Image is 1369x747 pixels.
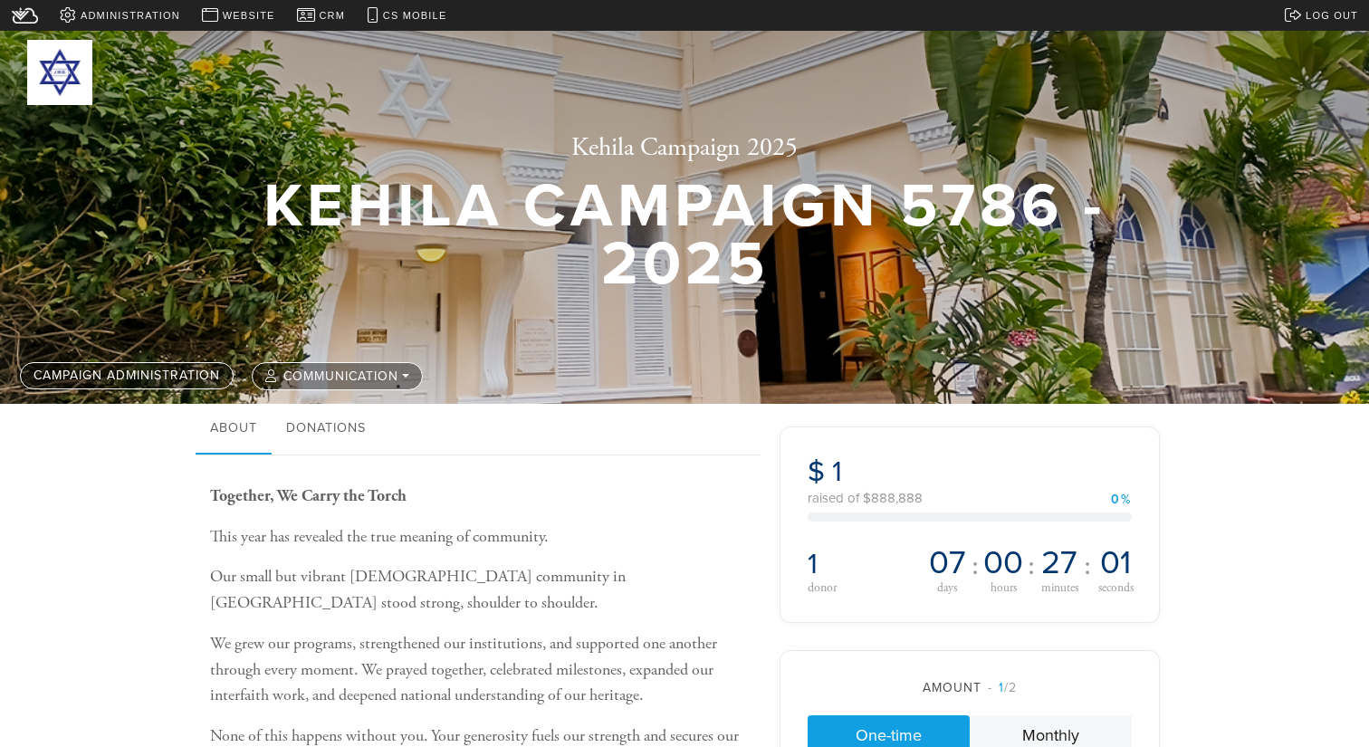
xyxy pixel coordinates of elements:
[1041,582,1078,595] span: minutes
[210,631,752,709] p: We grew our programs, strengthened our institutions, and supported one another through every mome...
[999,680,1004,695] span: 1
[808,547,919,581] h2: 1
[1306,8,1358,24] span: Log out
[832,455,842,489] span: 1
[383,8,447,24] span: CS Mobile
[210,524,752,551] p: This year has revealed the true meaning of community.
[272,404,380,455] a: Donations
[210,485,407,506] b: Together, We Carry the Torch
[937,582,957,595] span: days
[196,404,272,455] a: About
[252,362,423,390] button: communication
[983,547,1023,579] span: 00
[1111,493,1132,506] div: 0%
[1084,551,1091,580] span: :
[1098,582,1134,595] span: seconds
[1028,551,1035,580] span: :
[808,581,919,594] div: donor
[259,133,1110,164] h2: Kehila Campaign 2025
[929,547,966,579] span: 07
[27,40,92,105] img: 300x300_JWB%20logo.png
[808,492,1132,505] div: raised of $888,888
[210,564,752,617] p: Our small but vibrant [DEMOGRAPHIC_DATA] community in [GEOGRAPHIC_DATA] stood strong, shoulder to...
[991,582,1017,595] span: hours
[808,455,825,489] span: $
[81,8,180,24] span: Administration
[1100,547,1131,579] span: 01
[223,8,275,24] span: Website
[259,177,1110,294] h1: Kehila Campaign 5786 - 2025
[972,551,979,580] span: :
[1041,547,1077,579] span: 27
[319,8,345,24] span: CRM
[20,362,234,389] a: Campaign Administration
[808,678,1132,697] div: Amount
[988,680,1017,695] span: /2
